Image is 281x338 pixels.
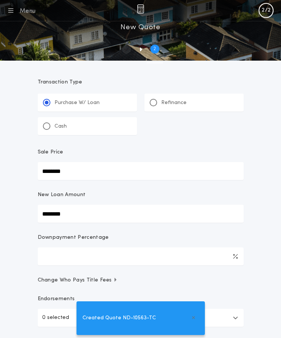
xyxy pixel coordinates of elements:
h1: New Quote [121,21,160,33]
input: Sale Price [38,162,244,180]
p: Endorsements [38,295,244,303]
p: Sale Price [38,149,63,156]
button: Menu [6,5,35,16]
p: Downpayment Percentage [38,234,109,241]
img: img [137,4,144,13]
div: Menu [19,7,35,16]
p: Cash [54,123,67,130]
p: Refinance [161,99,187,107]
span: Change Who Pays Title Fees [38,277,118,284]
span: Created Quote ND-10563-TC [82,314,156,322]
p: Transaction Type [38,79,244,86]
input: New Loan Amount [38,205,244,223]
p: Purchase W/ Loan [54,99,100,107]
h2: 2 [153,46,156,52]
p: New Loan Amount [38,191,86,199]
input: Downpayment Percentage [38,247,244,265]
button: Change Who Pays Title Fees [38,277,244,284]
